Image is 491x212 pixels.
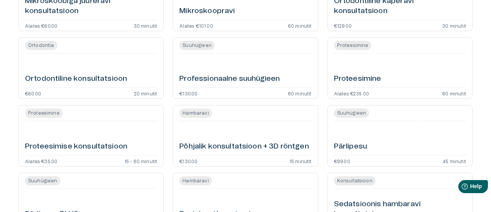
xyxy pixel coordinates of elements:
[327,37,473,99] a: Open service booking details
[442,23,466,28] p: 30 minutit
[25,110,63,117] span: Proteesimine
[443,159,466,163] p: 45 minutit
[334,159,350,163] p: €99.00
[173,37,318,99] a: Open service booking details
[289,159,312,163] p: 15 minutit
[179,110,212,117] span: Hambaravi
[25,177,60,184] span: Suuhügieen
[334,23,352,28] p: €129.00
[334,142,367,152] h6: Pärlipesu
[334,74,381,84] h6: Proteesimine
[25,142,127,152] h6: Proteesimise konsultatsioon
[25,74,127,84] h6: Ortodontiline konsultatsioon
[334,110,369,117] span: Suuhügieen
[327,105,473,167] a: Open service booking details
[173,105,318,167] a: Open service booking details
[442,91,466,95] p: 60 minutit
[288,91,312,95] p: 60 minutit
[18,37,164,99] a: Open service booking details
[25,159,57,163] p: Alates €35.00
[334,42,372,49] span: Proteesimine
[179,91,197,95] p: €130.00
[179,159,197,163] p: €130.00
[179,23,213,28] p: Alates €101.00
[179,74,280,84] h6: Professionaalne suuhügieen
[179,142,309,152] h6: Põhjalik konsultatsioon + 3D röntgen
[179,6,235,17] h6: Mikroskoopravi
[334,177,376,184] span: Konsultatsioon
[25,42,57,49] span: Ortodontia
[134,91,157,95] p: 20 minutit
[124,159,157,163] p: 15 - 60 minutit
[25,91,41,95] p: €60.00
[288,23,312,28] p: 60 minutit
[334,91,369,95] p: Alates €235.00
[431,177,491,199] iframe: Help widget launcher
[179,177,212,184] span: Hambaravi
[25,23,57,28] p: Alates €60.00
[18,105,164,167] a: Open service booking details
[134,23,157,28] p: 30 minutit
[179,42,215,49] span: Suuhügieen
